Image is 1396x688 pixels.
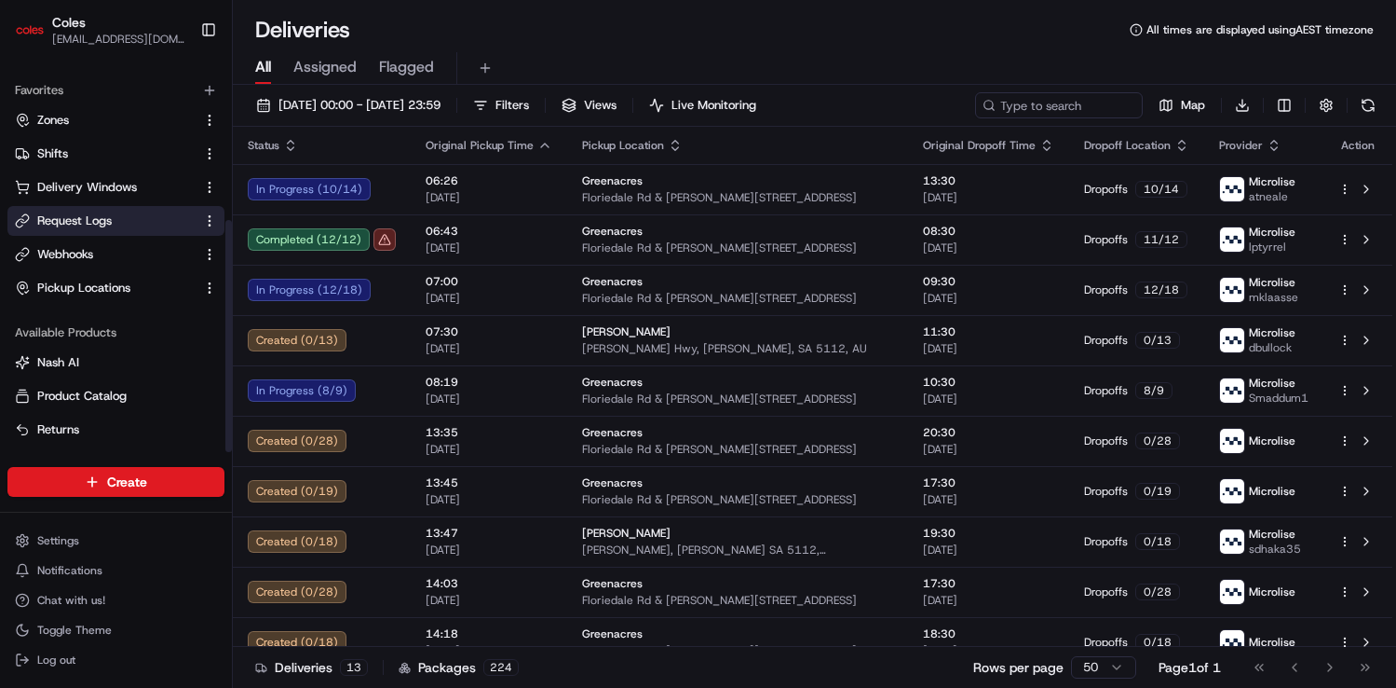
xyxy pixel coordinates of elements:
[37,179,137,196] span: Delivery Windows
[7,381,224,411] button: Product Catalog
[923,241,1054,255] span: [DATE]
[582,593,893,608] span: Floriedale Rd & [PERSON_NAME][STREET_ADDRESS]
[19,272,34,287] div: 📗
[15,246,195,263] a: Webhooks
[584,97,617,114] span: Views
[1249,275,1295,290] span: Microlise
[7,105,224,135] button: Zones
[1249,585,1295,599] span: Microlise
[176,270,299,289] span: API Documentation
[671,97,756,114] span: Live Monitoring
[1084,484,1128,499] span: Dropoffs
[255,658,368,677] div: Deliveries
[582,173,643,188] span: Greenacres
[63,197,236,212] div: We're available if you need us!
[379,56,434,78] span: Flagged
[923,190,1054,205] span: [DATE]
[641,92,765,118] button: Live Monitoring
[1135,634,1180,651] div: 0 / 18
[1135,483,1180,500] div: 0 / 19
[37,246,93,263] span: Webhooks
[37,354,79,371] span: Nash AI
[1249,433,1295,448] span: Microlise
[1249,635,1295,650] span: Microlise
[1338,138,1377,153] div: Action
[426,593,552,608] span: [DATE]
[582,576,643,591] span: Greenacres
[1084,585,1128,599] span: Dropoffs
[37,145,68,162] span: Shifts
[426,291,552,306] span: [DATE]
[37,593,105,608] span: Chat with us!
[975,92,1143,118] input: Type to search
[1220,378,1244,403] img: microlise_logo.jpeg
[582,392,893,406] span: Floriedale Rd & [PERSON_NAME][STREET_ADDRESS]
[923,626,1054,641] span: 18:30
[426,626,552,641] span: 14:18
[1249,527,1295,542] span: Microlise
[426,173,552,188] span: 06:26
[7,587,224,613] button: Chat with us!
[1135,181,1187,198] div: 10 / 14
[923,576,1054,591] span: 17:30
[1150,92,1213,118] button: Map
[15,421,217,438] a: Returns
[426,241,552,255] span: [DATE]
[37,112,69,129] span: Zones
[495,97,529,114] span: Filters
[7,557,224,584] button: Notifications
[131,315,225,330] a: Powered byPylon
[7,348,224,378] button: Nash AI
[37,653,75,667] span: Log out
[923,173,1054,188] span: 13:30
[582,425,643,440] span: Greenacres
[426,643,552,658] span: [DATE]
[15,179,195,196] a: Delivery Windows
[15,388,217,405] a: Product Catalog
[1084,383,1128,398] span: Dropoffs
[1249,174,1295,189] span: Microlise
[7,415,224,445] button: Returns
[7,467,224,497] button: Create
[1249,542,1301,557] span: sdhaka35
[1249,189,1295,204] span: atneale
[1249,484,1295,499] span: Microlise
[7,617,224,643] button: Toggle Theme
[278,97,440,114] span: [DATE] 00:00 - [DATE] 23:59
[582,626,643,641] span: Greenacres
[923,324,1054,339] span: 11:30
[1355,92,1381,118] button: Refresh
[1249,240,1295,255] span: lptyrrel
[15,15,45,45] img: Coles
[426,543,552,557] span: [DATE]
[399,658,519,677] div: Packages
[248,138,279,153] span: Status
[1181,97,1205,114] span: Map
[426,475,552,490] span: 13:45
[582,442,893,457] span: Floriedale Rd & [PERSON_NAME][STREET_ADDRESS]
[15,354,217,371] a: Nash AI
[582,375,643,390] span: Greenacres
[923,526,1054,541] span: 19:30
[1135,231,1187,248] div: 11 / 12
[1249,391,1308,406] span: Smaddum1
[1220,479,1244,503] img: microlise_logo.jpeg
[1220,278,1244,302] img: microlise_logo.jpeg
[1135,433,1180,449] div: 0 / 28
[426,392,552,406] span: [DATE]
[7,76,224,105] div: Favorites
[1135,533,1180,550] div: 0 / 18
[7,273,224,303] button: Pickup Locations
[1249,340,1295,355] span: dbullock
[19,75,339,104] p: Welcome 👋
[973,658,1064,677] p: Rows per page
[1249,325,1295,340] span: Microlise
[7,7,193,52] button: ColesColes[EMAIL_ADDRESS][DOMAIN_NAME]
[293,56,357,78] span: Assigned
[15,112,195,129] a: Zones
[11,263,150,296] a: 📗Knowledge Base
[582,224,643,239] span: Greenacres
[1084,534,1128,549] span: Dropoffs
[1220,429,1244,453] img: microlise_logo.jpeg
[7,528,224,554] button: Settings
